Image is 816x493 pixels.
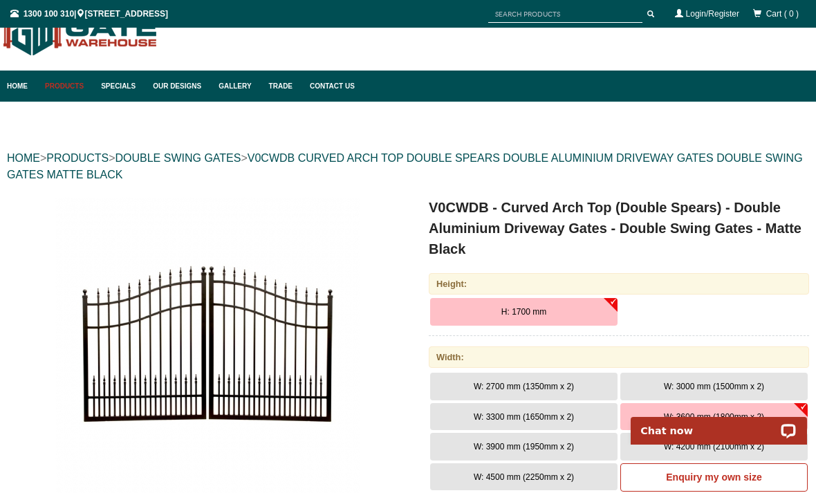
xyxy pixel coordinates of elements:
span: W: 3300 mm (1650mm x 2) [474,412,574,422]
button: H: 1700 mm [430,298,618,326]
input: SEARCH PRODUCTS [488,6,642,23]
a: Login/Register [686,9,739,19]
span: Cart ( 0 ) [766,9,799,19]
button: W: 3900 mm (1950mm x 2) [430,433,618,461]
a: Our Designs [146,71,212,102]
button: W: 2700 mm (1350mm x 2) [430,373,618,400]
a: V0CWDB CURVED ARCH TOP DOUBLE SPEARS DOUBLE ALUMINIUM DRIVEWAY GATES DOUBLE SWING GATES MATTE BLACK [7,152,803,180]
div: Height: [429,273,809,295]
b: Enquiry my own size [666,472,761,483]
a: 1300 100 310 [24,9,74,19]
a: DOUBLE SWING GATES [115,152,241,164]
button: W: 3000 mm (1500mm x 2) [620,373,808,400]
span: W: 3900 mm (1950mm x 2) [474,442,574,452]
button: W: 4500 mm (2250mm x 2) [430,463,618,491]
a: Home [7,71,38,102]
a: HOME [7,152,40,164]
span: W: 4500 mm (2250mm x 2) [474,472,574,482]
a: Contact Us [303,71,355,102]
span: W: 3000 mm (1500mm x 2) [664,382,764,391]
span: | [STREET_ADDRESS] [10,9,168,19]
div: Width: [429,346,809,368]
span: W: 2700 mm (1350mm x 2) [474,382,574,391]
button: W: 3600 mm (1800mm x 2) [620,403,808,431]
div: > > > [7,136,809,197]
button: W: 4200 mm (2100mm x 2) [620,433,808,461]
a: Specials [94,71,146,102]
a: Products [38,71,94,102]
span: H: 1700 mm [501,307,546,317]
a: Enquiry my own size [620,463,808,492]
a: Gallery [212,71,261,102]
a: Trade [262,71,303,102]
a: PRODUCTS [46,152,109,164]
h1: V0CWDB - Curved Arch Top (Double Spears) - Double Aluminium Driveway Gates - Double Swing Gates -... [429,197,809,259]
span: W: 4200 mm (2100mm x 2) [664,442,764,452]
button: W: 3300 mm (1650mm x 2) [430,403,618,431]
iframe: LiveChat chat widget [622,401,816,445]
